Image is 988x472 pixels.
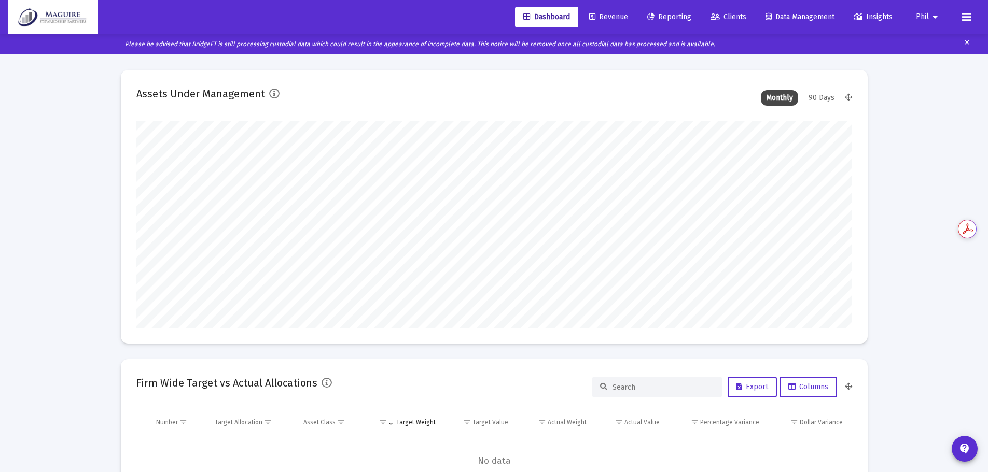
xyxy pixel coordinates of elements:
[179,418,187,426] span: Show filter options for column 'Number'
[149,410,208,435] td: Column Number
[790,418,798,426] span: Show filter options for column 'Dollar Variance'
[156,418,178,426] div: Number
[472,418,508,426] div: Target Value
[523,12,570,21] span: Dashboard
[615,418,623,426] span: Show filter options for column 'Actual Value'
[903,6,954,27] button: Phil
[800,418,843,426] div: Dollar Variance
[548,418,587,426] div: Actual Weight
[624,418,660,426] div: Actual Value
[463,418,471,426] span: Show filter options for column 'Target Value'
[365,410,443,435] td: Column Target Weight
[757,7,843,27] a: Data Management
[515,7,578,27] a: Dashboard
[788,382,828,391] span: Columns
[761,90,798,106] div: Monthly
[845,7,901,27] a: Insights
[702,7,755,27] a: Clients
[581,7,636,27] a: Revenue
[379,418,387,426] span: Show filter options for column 'Target Weight'
[767,410,852,435] td: Column Dollar Variance
[303,418,336,426] div: Asset Class
[443,410,516,435] td: Column Target Value
[516,410,593,435] td: Column Actual Weight
[215,418,262,426] div: Target Allocation
[538,418,546,426] span: Show filter options for column 'Actual Weight'
[766,12,834,21] span: Data Management
[396,418,436,426] div: Target Weight
[296,410,365,435] td: Column Asset Class
[594,410,667,435] td: Column Actual Value
[647,12,691,21] span: Reporting
[803,90,840,106] div: 90 Days
[337,418,345,426] span: Show filter options for column 'Asset Class'
[736,382,768,391] span: Export
[639,7,700,27] a: Reporting
[125,40,715,48] i: Please be advised that BridgeFT is still processing custodial data which could result in the appe...
[691,418,699,426] span: Show filter options for column 'Percentage Variance'
[613,383,714,392] input: Search
[136,375,317,391] h2: Firm Wide Target vs Actual Allocations
[728,377,777,397] button: Export
[136,455,852,467] span: No data
[963,36,971,52] mat-icon: clear
[780,377,837,397] button: Columns
[958,442,971,455] mat-icon: contact_support
[589,12,628,21] span: Revenue
[854,12,893,21] span: Insights
[207,410,296,435] td: Column Target Allocation
[264,418,272,426] span: Show filter options for column 'Target Allocation'
[136,85,265,102] h2: Assets Under Management
[711,12,746,21] span: Clients
[16,7,90,27] img: Dashboard
[700,418,759,426] div: Percentage Variance
[667,410,767,435] td: Column Percentage Variance
[929,7,941,27] mat-icon: arrow_drop_down
[916,12,929,21] span: Phil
